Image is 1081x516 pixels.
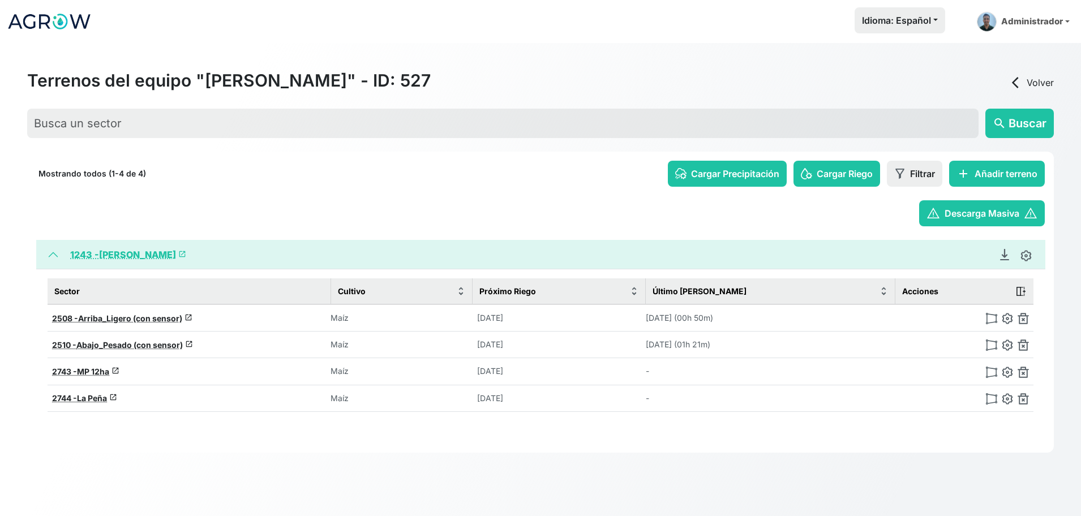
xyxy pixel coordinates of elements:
span: 1243 - [70,249,99,260]
span: Cultivo [338,285,366,297]
button: searchBuscar [985,109,1054,138]
span: 2744 - [52,393,77,403]
span: warning [926,207,940,220]
a: arrow_back_iosVolver [1009,76,1054,89]
img: edit [1002,367,1013,378]
span: launch [185,313,192,321]
p: Mostrando todos (1-4 de 4) [38,168,146,179]
span: Próximo Riego [479,285,536,297]
span: 2508 - [52,313,78,323]
span: Abajo_Pesado (con sensor) [76,340,183,350]
p: [DATE] [477,312,539,324]
span: launch [111,367,119,375]
input: Busca un sector [27,109,979,138]
img: irrigation-config [801,168,812,179]
img: rain-config [675,168,687,179]
img: edit [1020,250,1032,261]
button: Filtrar [887,161,942,187]
img: modify-polygon [986,313,997,324]
td: Maíz [331,385,473,411]
p: [DATE] [477,365,539,377]
img: modify-polygon [986,393,997,405]
td: - [646,358,895,385]
span: 2743 - [52,367,77,376]
td: [DATE] (01h 21m) [646,332,895,358]
button: addAñadir terreno [949,161,1045,187]
p: [DATE] [477,393,539,404]
a: Administrador [972,7,1074,36]
button: Idioma: Español [855,7,945,33]
a: Descargar Recomendación de Riego en PDF [993,249,1016,260]
span: MP 12ha [77,367,109,376]
td: Maíz [331,332,473,358]
img: sort [880,287,888,295]
img: admin-picture [977,12,997,32]
button: Cargar Riego [793,161,880,187]
p: [DATE] [477,339,539,350]
img: edit [1002,313,1013,324]
span: search [993,117,1006,130]
a: 2508 -Arriba_Ligero (con sensor)launch [52,313,192,323]
img: action [1015,286,1027,297]
a: 2510 -Abajo_Pesado (con sensor)launch [52,340,193,350]
span: add [956,167,970,180]
span: Acciones [902,285,938,297]
span: La Peña [77,393,107,403]
span: 2510 - [52,340,76,350]
span: launch [185,340,193,348]
img: delete [1018,367,1029,378]
button: Cargar Precipitación [668,161,787,187]
span: launch [109,393,117,401]
span: Buscar [1009,115,1046,132]
img: delete [1018,393,1029,405]
td: - [646,385,895,411]
span: Último [PERSON_NAME] [653,285,747,297]
span: warning [1024,207,1037,220]
img: edit [1002,339,1013,351]
span: arrow_back_ios [1009,76,1022,89]
span: Arriba_Ligero (con sensor) [78,313,182,323]
a: 1243 -[PERSON_NAME]launch [70,249,186,260]
h2: Terrenos del equipo "[PERSON_NAME]" - ID: 527 [27,70,431,91]
img: edit [1002,393,1013,405]
span: Cargar Precipitación [691,167,779,180]
img: filter [894,168,906,179]
img: sort [457,287,465,295]
img: delete [1018,313,1029,324]
button: warningDescarga Masivawarning [919,200,1045,226]
span: Cargar Riego [817,167,873,180]
td: Maíz [331,304,473,332]
img: Logo [7,7,92,36]
td: [DATE] (00h 50m) [646,304,895,332]
span: Sector [54,285,80,297]
td: Maíz [331,358,473,385]
img: modify-polygon [986,339,997,351]
img: delete [1018,339,1029,351]
span: launch [178,250,186,258]
img: sort [630,287,638,295]
button: 1243 -[PERSON_NAME]launch [36,240,1045,269]
a: 2744 -La Peñalaunch [52,393,117,403]
img: modify-polygon [986,367,997,378]
a: 2743 -MP 12halaunch [52,367,119,376]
